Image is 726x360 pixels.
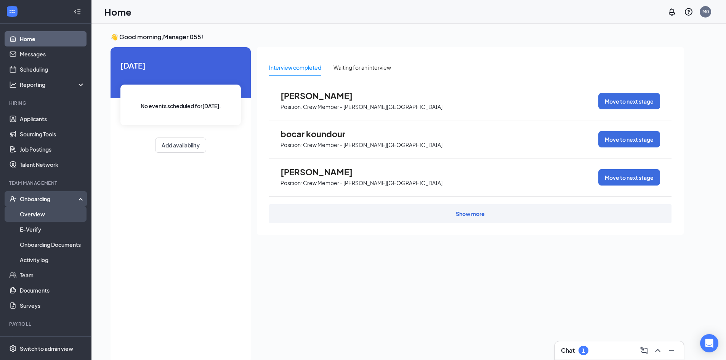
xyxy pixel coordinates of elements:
a: Team [20,267,85,283]
div: M0 [702,8,709,15]
svg: Settings [9,345,17,352]
svg: Analysis [9,81,17,88]
svg: WorkstreamLogo [8,8,16,15]
a: Messages [20,46,85,62]
div: Reporting [20,81,85,88]
button: ComposeMessage [638,344,650,357]
a: Home [20,31,85,46]
span: [PERSON_NAME] [280,91,364,101]
p: Crew Member - [PERSON_NAME][GEOGRAPHIC_DATA] [303,103,442,110]
div: Onboarding [20,195,79,203]
a: E-Verify [20,222,85,237]
a: Talent Network [20,157,85,172]
svg: ChevronUp [653,346,662,355]
a: Activity log [20,252,85,267]
svg: Notifications [667,7,676,16]
div: Switch to admin view [20,345,73,352]
a: Onboarding Documents [20,237,85,252]
p: Position: [280,141,302,149]
svg: QuestionInfo [684,7,693,16]
div: Team Management [9,180,83,186]
p: Crew Member - [PERSON_NAME][GEOGRAPHIC_DATA] [303,179,442,187]
a: Sourcing Tools [20,126,85,142]
button: Move to next stage [598,93,660,109]
div: Hiring [9,100,83,106]
p: Position: [280,179,302,187]
span: bocar koundour [280,129,364,139]
h3: Chat [561,346,575,355]
svg: Collapse [74,8,81,16]
button: Add availability [155,138,206,153]
span: [PERSON_NAME] [280,167,364,177]
span: [DATE] [120,59,241,71]
div: Show more [456,210,485,218]
a: Surveys [20,298,85,313]
button: Move to next stage [598,169,660,186]
a: Job Postings [20,142,85,157]
p: Position: [280,103,302,110]
button: Move to next stage [598,131,660,147]
a: Scheduling [20,62,85,77]
button: ChevronUp [652,344,664,357]
a: Documents [20,283,85,298]
div: Payroll [9,321,83,327]
h1: Home [104,5,131,18]
div: Open Intercom Messenger [700,334,718,352]
svg: Minimize [667,346,676,355]
a: Applicants [20,111,85,126]
a: PayrollCrown [20,332,85,347]
a: Overview [20,206,85,222]
button: Minimize [665,344,678,357]
span: No events scheduled for [DATE] . [141,102,221,110]
p: Crew Member - [PERSON_NAME][GEOGRAPHIC_DATA] [303,141,442,149]
div: Interview completed [269,63,321,72]
div: 1 [582,347,585,354]
h3: 👋 Good morning, Manager 055 ! [111,33,684,41]
div: Waiting for an interview [333,63,391,72]
svg: UserCheck [9,195,17,203]
svg: ComposeMessage [639,346,649,355]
